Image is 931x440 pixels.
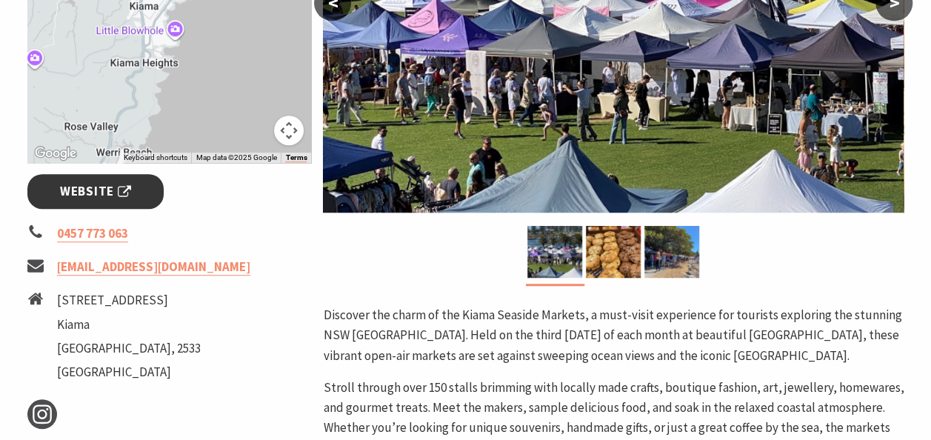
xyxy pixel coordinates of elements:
[31,144,80,163] a: Open this area in Google Maps (opens a new window)
[123,153,187,163] button: Keyboard shortcuts
[586,226,641,278] img: Market ptoduce
[57,290,201,310] li: [STREET_ADDRESS]
[31,144,80,163] img: Google
[57,339,201,359] li: [GEOGRAPHIC_DATA], 2533
[644,226,699,278] img: market photo
[57,225,128,242] a: 0457 773 063
[323,305,904,366] p: Discover the charm of the Kiama Seaside Markets, a must-visit experience for tourists exploring t...
[27,174,164,209] a: Website
[57,362,201,382] li: [GEOGRAPHIC_DATA]
[60,181,131,201] span: Website
[274,116,304,145] button: Map camera controls
[57,259,250,276] a: [EMAIL_ADDRESS][DOMAIN_NAME]
[285,153,307,162] a: Terms (opens in new tab)
[57,315,201,335] li: Kiama
[196,153,276,161] span: Map data ©2025 Google
[527,226,582,278] img: Kiama Seaside Market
